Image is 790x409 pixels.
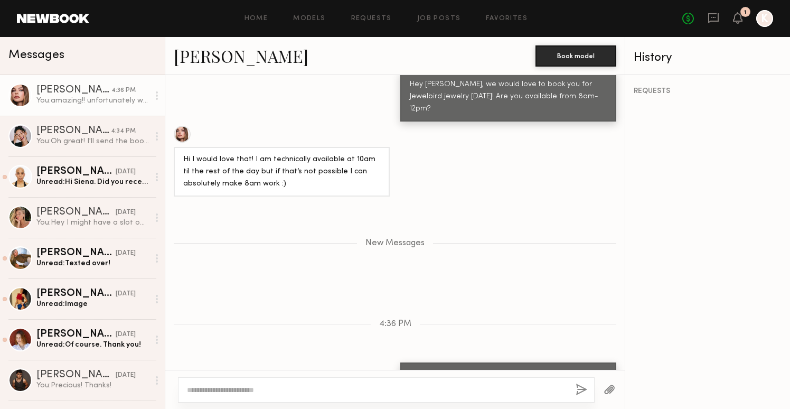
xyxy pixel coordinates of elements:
[36,166,116,177] div: [PERSON_NAME]
[486,15,528,22] a: Favorites
[36,370,116,380] div: [PERSON_NAME]
[535,45,616,67] button: Book model
[116,289,136,299] div: [DATE]
[36,218,149,228] div: You: Hey I might have a slot open at a shoot [DATE] 6hrs, rate $600, if you’re avail or intereste...
[293,15,325,22] a: Models
[36,96,149,106] div: You: amazing!! unfortunately we can't move the time, sorry about that!
[36,258,149,268] div: Unread: Texted over!
[8,49,64,61] span: Messages
[36,207,116,218] div: [PERSON_NAME]
[36,380,149,391] div: You: Precious! Thanks!
[116,208,136,218] div: [DATE]
[351,15,392,22] a: Requests
[36,177,149,187] div: Unread: Hi Siena. Did you receive my email with attachments? Also, do you happen to know when the...
[36,329,116,340] div: [PERSON_NAME]
[634,88,782,95] div: REQUESTS
[116,167,136,177] div: [DATE]
[111,86,136,96] div: 4:36 PM
[417,15,461,22] a: Job Posts
[36,289,116,299] div: [PERSON_NAME]
[756,10,773,27] a: K
[410,369,607,394] div: amazing!! unfortunately we can't move the time, sorry about that!
[36,248,116,258] div: [PERSON_NAME]
[634,52,782,64] div: History
[116,248,136,258] div: [DATE]
[36,85,111,96] div: [PERSON_NAME]
[535,51,616,60] a: Book model
[174,44,308,67] a: [PERSON_NAME]
[36,340,149,350] div: Unread: Of course. Thank you!
[36,136,149,146] div: You: Oh great! I'll send the booking request now :) Can you send your number as well for call she...
[36,299,149,309] div: Unread: Image
[379,320,411,329] span: 4:36 PM
[244,15,268,22] a: Home
[183,154,380,190] div: Hi I would love that! I am technically available at 10am til the rest of the day but if that’s no...
[116,330,136,340] div: [DATE]
[111,126,136,136] div: 4:34 PM
[744,10,747,15] div: 1
[410,79,607,115] div: Hey [PERSON_NAME], we would love to book you for Jewelbird jewelry [DATE]! Are you available from...
[36,126,111,136] div: [PERSON_NAME]
[365,239,425,248] span: New Messages
[116,370,136,380] div: [DATE]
